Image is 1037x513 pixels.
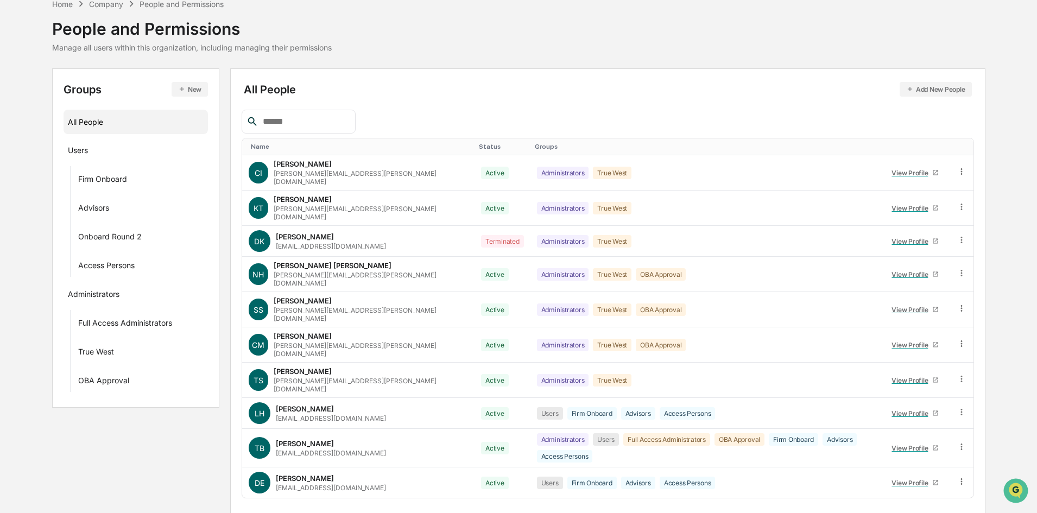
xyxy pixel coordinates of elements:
div: True West [593,202,631,214]
div: Firm Onboard [78,174,127,187]
div: Full Access Administrators [78,318,172,331]
div: Terminated [481,235,524,248]
div: Toggle SortBy [885,143,946,150]
div: 🖐️ [11,138,20,147]
div: View Profile [891,306,932,314]
div: [PERSON_NAME] [274,296,332,305]
div: Administrators [537,268,589,281]
div: Administrators [537,202,589,214]
div: True West [593,268,631,281]
button: New [172,82,208,97]
div: [PERSON_NAME] [276,232,334,241]
div: True West [593,339,631,351]
div: Advisors [823,433,857,446]
div: Advisors [621,407,655,420]
div: View Profile [891,376,932,384]
a: View Profile [887,405,944,422]
div: True West [78,347,114,360]
span: Pylon [108,184,131,192]
div: Active [481,268,509,281]
div: Active [481,202,509,214]
div: True West [593,374,631,387]
div: OBA Approval [636,339,686,351]
span: CM [252,340,264,350]
div: Users [537,407,563,420]
span: Data Lookup [22,157,68,168]
span: TS [254,376,263,385]
div: [PERSON_NAME][EMAIL_ADDRESS][PERSON_NAME][DOMAIN_NAME] [274,271,468,287]
div: Advisors [78,203,109,216]
div: Administrators [537,235,589,248]
a: View Profile [887,200,944,217]
div: Start new chat [37,83,178,94]
span: Attestations [90,137,135,148]
div: [PERSON_NAME][EMAIL_ADDRESS][PERSON_NAME][DOMAIN_NAME] [274,306,468,322]
div: Onboard Round 2 [78,232,142,245]
div: [PERSON_NAME] [PERSON_NAME] [274,261,391,270]
div: 🔎 [11,159,20,167]
div: View Profile [891,341,932,349]
div: [PERSON_NAME] [274,367,332,376]
div: Toggle SortBy [251,143,471,150]
span: DK [254,237,264,246]
a: 🖐️Preclearance [7,132,74,152]
div: [EMAIL_ADDRESS][DOMAIN_NAME] [276,484,386,492]
div: OBA Approval [78,376,129,389]
div: True West [593,303,631,316]
div: All People [244,82,972,97]
div: [PERSON_NAME] [274,195,332,204]
span: LH [255,409,264,418]
div: View Profile [891,169,932,177]
div: Advisors [621,477,655,489]
div: View Profile [891,444,932,452]
a: View Profile [887,301,944,318]
button: Add New People [900,82,972,97]
div: Toggle SortBy [535,143,876,150]
div: Administrators [68,289,119,302]
div: [PERSON_NAME][EMAIL_ADDRESS][PERSON_NAME][DOMAIN_NAME] [274,205,468,221]
a: View Profile [887,266,944,283]
div: All People [68,113,204,131]
div: [PERSON_NAME] [276,439,334,448]
a: View Profile [887,440,944,457]
p: How can we help? [11,23,198,40]
span: KT [254,204,263,213]
div: [EMAIL_ADDRESS][DOMAIN_NAME] [276,242,386,250]
div: Access Persons [660,477,716,489]
span: CI [255,168,262,178]
div: Active [481,477,509,489]
div: [PERSON_NAME] [274,332,332,340]
div: Administrators [537,167,589,179]
div: Full Access Administrators [623,433,710,446]
a: View Profile [887,164,944,181]
a: View Profile [887,233,944,250]
div: Users [593,433,619,446]
a: View Profile [887,372,944,389]
div: Toggle SortBy [959,143,969,150]
div: Active [481,442,509,454]
div: Firm Onboard [567,407,617,420]
div: View Profile [891,204,932,212]
button: Start new chat [185,86,198,99]
div: Active [481,374,509,387]
div: Administrators [537,339,589,351]
div: Users [68,145,88,159]
iframe: Open customer support [1002,477,1032,506]
div: View Profile [891,237,932,245]
img: 1746055101610-c473b297-6a78-478c-a979-82029cc54cd1 [11,83,30,103]
div: Active [481,407,509,420]
span: Preclearance [22,137,70,148]
div: [PERSON_NAME] [276,404,334,413]
div: [EMAIL_ADDRESS][DOMAIN_NAME] [276,449,386,457]
div: Administrators [537,303,589,316]
div: Firm Onboard [567,477,617,489]
div: People and Permissions [52,10,332,39]
span: SS [254,305,263,314]
div: View Profile [891,270,932,278]
div: Administrators [537,433,589,446]
a: View Profile [887,474,944,491]
div: OBA Approval [714,433,764,446]
div: [PERSON_NAME] [274,160,332,168]
div: Administrators [537,374,589,387]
